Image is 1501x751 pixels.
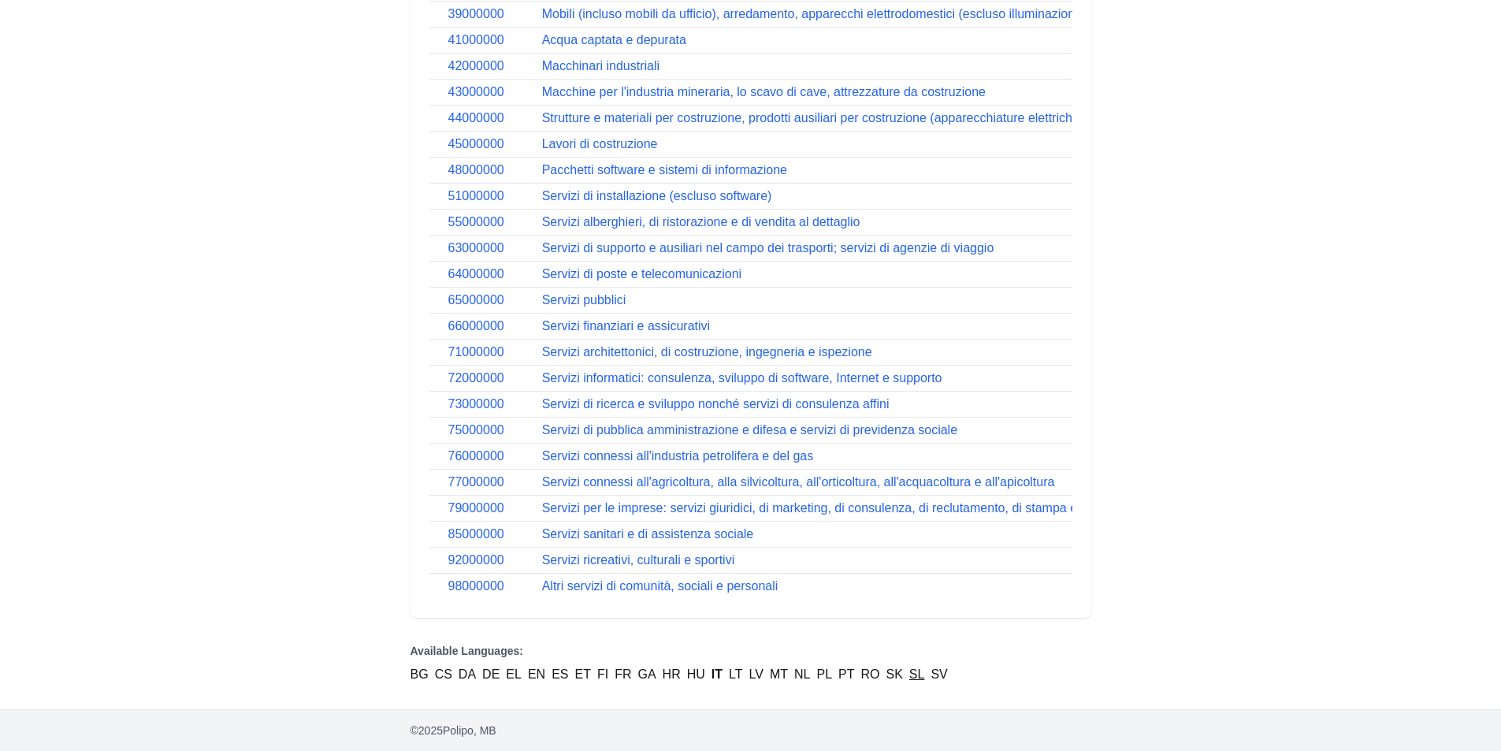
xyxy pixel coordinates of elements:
a: 98000000 [448,579,504,593]
a: LT [729,665,742,684]
nav: Language Versions [411,643,1091,684]
a: Lavori di costruzione [542,137,658,151]
a: ES [552,665,568,684]
a: Servizi di supporto e ausiliari nel campo dei trasporti; servizi di agenzie di viaggio [542,241,994,255]
a: 55000000 [448,215,504,229]
a: Servizi sanitari e di assistenza sociale [542,527,754,541]
a: Servizi alberghieri, di ristorazione e di vendita al dettaglio [542,215,860,229]
a: 45000000 [448,137,504,151]
a: 85000000 [448,527,504,541]
a: 65000000 [448,293,504,307]
a: 76000000 [448,449,504,463]
a: 73000000 [448,397,504,411]
a: Altri servizi di comunità, sociali e personali [542,579,778,593]
a: EL [506,665,522,684]
a: Pacchetti software e sistemi di informazione [542,163,787,177]
a: Servizi ricreativi, culturali e sportivi [542,553,735,567]
a: HU [687,665,705,684]
a: 51000000 [448,189,504,203]
a: 48000000 [448,163,504,177]
a: 79000000 [448,501,504,515]
a: Servizi finanziari e assicurativi [542,319,710,333]
a: EN [528,665,545,684]
a: Servizi per le imprese: servizi giuridici, di marketing, di consulenza, di reclutamento, di stamp... [542,501,1147,515]
a: 41000000 [448,33,504,46]
a: PL [816,665,832,684]
a: SL [909,665,925,684]
a: Servizi informatici: consulenza, sviluppo di software, Internet e supporto [542,371,942,385]
a: CS [435,665,452,684]
a: RO [861,665,880,684]
a: Servizi di installazione (escluso software) [542,189,772,203]
a: 63000000 [448,241,504,255]
a: 42000000 [448,59,504,72]
a: Macchine per l'industria mineraria, lo scavo di cave, attrezzature da costruzione [542,85,986,99]
a: DE [482,665,500,684]
a: FI [597,665,608,684]
a: 75000000 [448,423,504,437]
a: BG [411,665,429,684]
a: LV [749,665,764,684]
a: 43000000 [448,85,504,99]
a: DA [459,665,476,684]
a: 44000000 [448,111,504,125]
a: Servizi connessi all'industria petrolifera e del gas [542,449,814,463]
a: NL [794,665,810,684]
a: Servizi di poste e telecomunicazioni [542,267,741,281]
a: Servizi architettonici, di costruzione, ingegneria e ispezione [542,345,872,359]
a: 92000000 [448,553,504,567]
a: GA [637,665,656,684]
p: © 2025 Polipo, MB [411,723,1091,738]
a: FR [615,665,631,684]
a: PT [838,665,854,684]
a: SK [886,665,903,684]
a: SV [931,665,947,684]
a: Strutture e materiali per costruzione, prodotti ausiliari per costruzione (apparecchiature elettr... [542,111,1130,125]
a: 71000000 [448,345,504,359]
a: Servizi connessi all'agricoltura, alla silvicoltura, all'orticoltura, all'acquacoltura e all'apic... [542,475,1055,489]
a: Macchinari industriali [542,59,659,72]
a: 77000000 [448,475,504,489]
a: Mobili (incluso mobili da ufficio), arredamento, apparecchi elettrodomestici (escluso illuminazio... [542,7,1203,20]
a: MT [770,665,788,684]
a: Servizi pubblici [542,293,626,307]
a: Acqua captata e depurata [542,33,686,46]
a: Servizi di pubblica amministrazione e difesa e servizi di previdenza sociale [542,423,957,437]
p: Available Languages: [411,643,1091,659]
a: 66000000 [448,319,504,333]
a: 72000000 [448,371,504,385]
a: IT [711,665,723,684]
a: Servizi di ricerca e sviluppo nonché servizi di consulenza affini [542,397,890,411]
a: HR [663,665,681,684]
a: ET [574,665,590,684]
a: 39000000 [448,7,504,20]
a: 64000000 [448,267,504,281]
